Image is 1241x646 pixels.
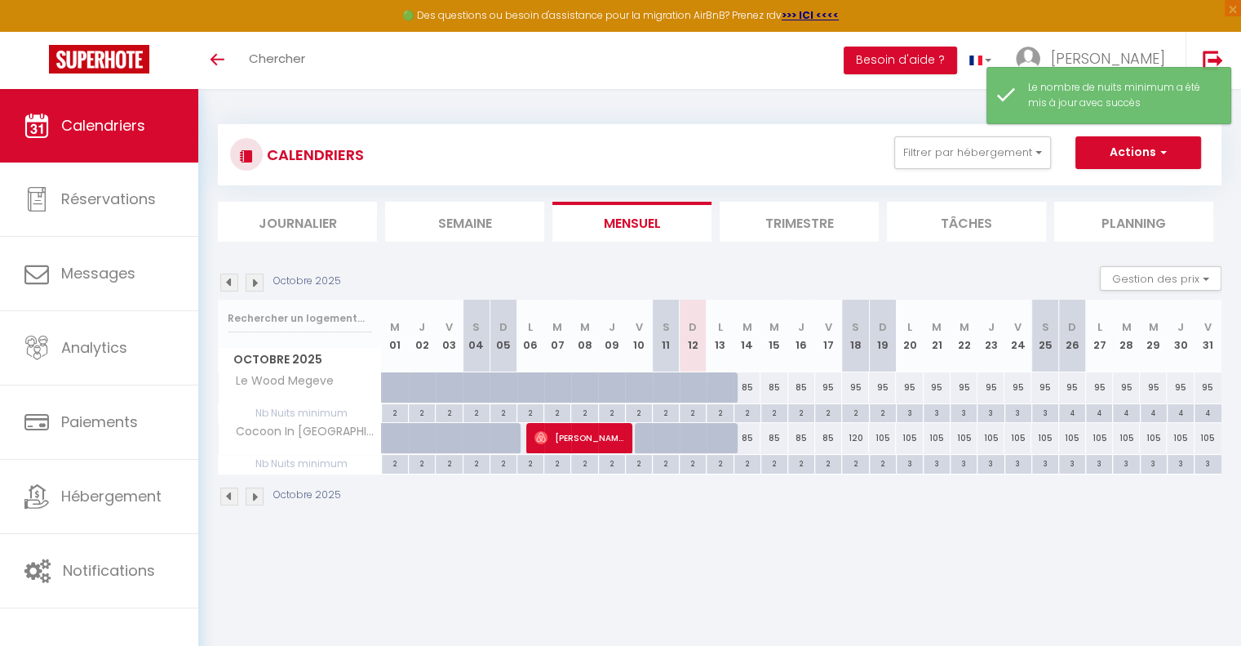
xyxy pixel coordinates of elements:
div: 3 [1141,455,1167,470]
abbr: J [609,319,615,335]
div: 2 [571,455,597,470]
abbr: V [1014,319,1022,335]
div: 2 [734,455,760,470]
div: 3 [1113,455,1139,470]
th: 21 [924,300,951,372]
span: Paiements [61,412,138,432]
li: Mensuel [552,202,711,242]
abbr: M [959,319,968,335]
abbr: L [528,319,533,335]
abbr: J [798,319,804,335]
div: 3 [1005,404,1031,420]
div: 2 [463,404,490,420]
th: 20 [896,300,923,372]
span: Calendriers [61,115,145,136]
div: 95 [1059,372,1086,403]
div: 2 [490,404,516,420]
div: 2 [626,404,652,420]
div: 2 [815,455,841,470]
div: 2 [653,455,679,470]
abbr: S [852,319,859,335]
button: Actions [1075,136,1201,169]
div: 2 [436,455,462,470]
div: 3 [951,455,977,470]
div: 2 [842,455,868,470]
th: 30 [1167,300,1194,372]
abbr: V [825,319,832,335]
th: 23 [977,300,1004,372]
div: 3 [1032,455,1058,470]
div: 105 [924,423,951,453]
div: 3 [1032,404,1058,420]
div: 3 [1086,455,1112,470]
th: 16 [788,300,815,372]
th: 29 [1140,300,1167,372]
th: 07 [544,300,571,372]
div: 3 [1059,455,1085,470]
li: Tâches [887,202,1046,242]
div: 95 [1113,372,1140,403]
abbr: D [689,319,697,335]
th: 19 [869,300,896,372]
abbr: M [390,319,400,335]
span: Cocoon In [GEOGRAPHIC_DATA] [221,423,384,441]
span: Le Wood Megeve [221,372,338,390]
abbr: M [1149,319,1159,335]
span: Nb Nuits minimum [219,455,381,473]
div: 4 [1141,404,1167,420]
span: Chercher [249,50,305,67]
div: 2 [409,404,435,420]
abbr: J [1177,319,1184,335]
div: 105 [1059,423,1086,453]
abbr: L [1097,319,1101,335]
th: 18 [842,300,869,372]
div: 105 [1031,423,1058,453]
div: 105 [977,423,1004,453]
abbr: D [879,319,887,335]
th: 12 [680,300,707,372]
div: 2 [734,404,760,420]
div: 2 [490,455,516,470]
div: 85 [734,423,760,453]
div: 2 [842,404,868,420]
span: Analytics [61,337,127,358]
div: 3 [924,404,950,420]
p: Octobre 2025 [273,488,341,503]
div: 2 [544,404,570,420]
div: 2 [382,455,408,470]
div: 3 [1168,455,1194,470]
li: Journalier [218,202,377,242]
li: Trimestre [720,202,879,242]
abbr: V [635,319,642,335]
span: Octobre 2025 [219,348,381,372]
div: 2 [544,455,570,470]
div: 2 [463,455,490,470]
div: 105 [1113,423,1140,453]
th: 13 [707,300,734,372]
div: 105 [1194,423,1221,453]
div: 2 [788,455,814,470]
div: 3 [977,455,1004,470]
div: 95 [896,372,923,403]
div: 3 [977,404,1004,420]
abbr: V [445,319,453,335]
div: 2 [680,404,706,420]
div: 95 [1140,372,1167,403]
div: 85 [734,372,760,403]
abbr: M [1122,319,1132,335]
span: Messages [61,263,135,283]
th: 01 [382,300,409,372]
div: 95 [1194,372,1221,403]
div: 4 [1059,404,1085,420]
a: Chercher [237,32,317,89]
div: 95 [951,372,977,403]
div: 95 [1086,372,1113,403]
th: 03 [436,300,463,372]
a: >>> ICI <<<< [782,8,839,22]
div: 2 [436,404,462,420]
div: 85 [788,372,815,403]
div: Le nombre de nuits minimum a été mis à jour avec succès [1028,80,1214,111]
th: 27 [1086,300,1113,372]
div: 95 [869,372,896,403]
span: Réservations [61,189,156,209]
